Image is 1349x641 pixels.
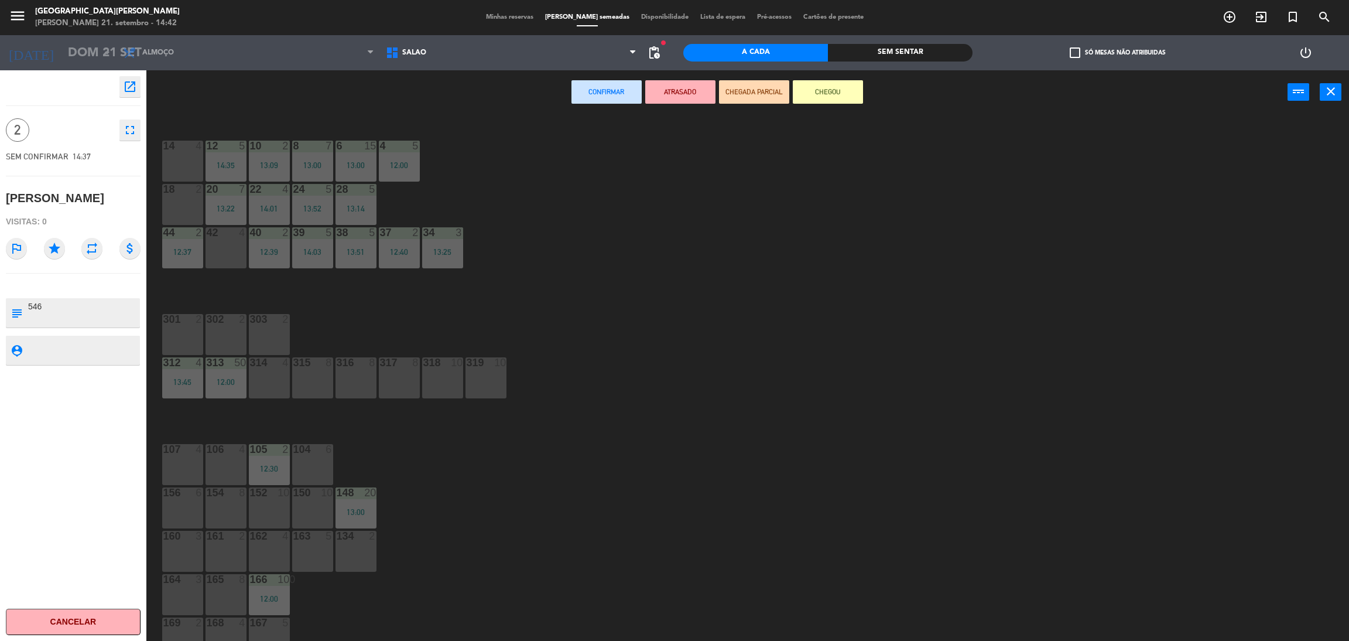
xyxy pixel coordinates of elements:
span: Salão [402,49,426,57]
div: 2 [239,314,246,325]
div: 13:00 [335,508,376,516]
button: CHEGOU [793,80,863,104]
button: Confirmar [571,80,642,104]
div: 152 [250,487,251,498]
div: 4 [239,227,246,238]
div: 8 [412,357,419,368]
div: 150 [293,487,294,498]
div: 15 [364,141,376,151]
div: 10 [278,487,289,498]
div: 2 [196,184,203,195]
i: turned_in_not [1286,10,1300,24]
div: 10 [250,141,251,151]
i: attach_money [119,238,141,259]
div: 105 [250,444,251,455]
div: 13:52 [292,204,333,213]
div: 13:45 [162,378,203,386]
div: 4 [282,184,289,195]
div: 12:37 [162,248,203,256]
i: close [1324,84,1338,98]
div: 156 [163,487,164,498]
div: 13:14 [335,204,376,213]
div: [GEOGRAPHIC_DATA][PERSON_NAME] [35,6,180,18]
div: 2 [412,227,419,238]
div: 14:35 [206,161,246,169]
div: 13:00 [292,161,333,169]
div: 2 [239,531,246,541]
div: 2 [196,314,203,325]
span: fiber_manual_record [660,39,667,46]
div: 8 [239,574,246,585]
div: 4 [196,444,203,455]
div: 12:40 [379,248,420,256]
i: open_in_new [123,80,137,94]
div: 5 [239,141,246,151]
div: 4 [239,444,246,455]
div: 12:30 [249,465,290,473]
div: 39 [293,227,294,238]
div: Visitas: 0 [6,212,141,232]
i: exit_to_app [1254,10,1268,24]
label: Só mesas não atribuidas [1070,47,1166,58]
div: 315 [293,357,294,368]
div: 13:25 [422,248,463,256]
button: fullscreen [119,120,141,141]
div: 18 [163,184,164,195]
div: 14:03 [292,248,333,256]
div: 5 [282,618,289,628]
div: 2 [196,618,203,628]
div: 2 [282,444,289,455]
div: 312 [163,357,164,368]
div: 4 [196,357,203,368]
button: Cancelar [6,609,141,635]
span: check_box_outline_blank [1070,47,1080,58]
div: 12:00 [206,378,246,386]
span: Lista de espera [694,14,751,21]
div: 5 [326,531,333,541]
div: 20 [364,487,376,498]
div: 22 [250,184,251,195]
div: 162 [250,531,251,541]
span: Pré-acessos [751,14,797,21]
div: [PERSON_NAME] 21. setembro - 14:42 [35,18,180,29]
div: 4 [282,357,289,368]
div: 5 [326,227,333,238]
div: 167 [250,618,251,628]
div: 40 [250,227,251,238]
div: 37 [380,227,381,238]
span: pending_actions [647,46,661,60]
div: 34 [423,227,424,238]
button: close [1320,83,1341,101]
i: subject [10,306,23,319]
div: 8 [293,141,294,151]
div: Sem sentar [828,44,973,62]
div: 14 [163,141,164,151]
div: 13:00 [335,161,376,169]
div: 164 [163,574,164,585]
button: power_input [1288,83,1309,101]
i: add_circle_outline [1223,10,1237,24]
div: 301 [163,314,164,325]
span: 2 [6,118,29,142]
i: search [1317,10,1331,24]
button: open_in_new [119,76,141,97]
button: CHEGADA PARCIAL [719,80,789,104]
span: Cartões de presente [797,14,869,21]
span: Disponibilidade [635,14,694,21]
div: 314 [250,357,251,368]
div: 4 [196,141,203,151]
div: 317 [380,357,381,368]
div: 10 [321,487,333,498]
